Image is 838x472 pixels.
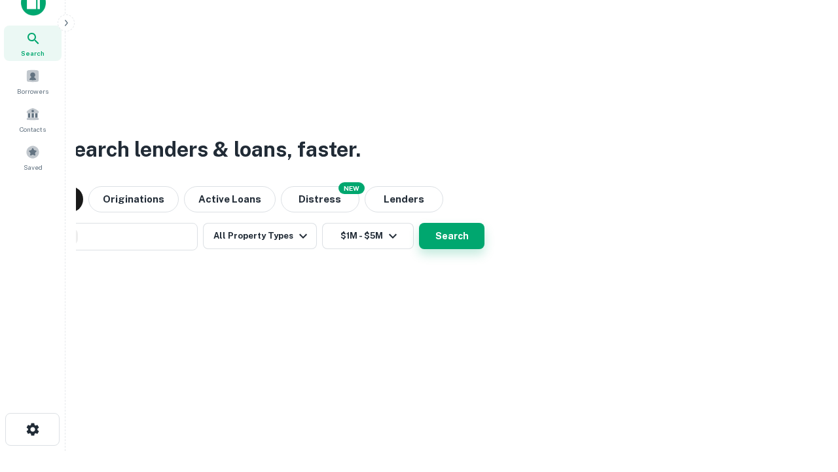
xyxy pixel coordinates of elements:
span: Contacts [20,124,46,134]
div: NEW [338,182,365,194]
button: Search [419,223,484,249]
iframe: Chat Widget [773,367,838,430]
button: Originations [88,186,179,212]
a: Borrowers [4,64,62,99]
a: Saved [4,140,62,175]
button: Lenders [365,186,443,212]
span: Borrowers [17,86,48,96]
button: Active Loans [184,186,276,212]
h3: Search lenders & loans, faster. [60,134,361,165]
span: Search [21,48,45,58]
a: Contacts [4,102,62,137]
a: Search [4,26,62,61]
button: All Property Types [203,223,317,249]
button: Search distressed loans with lien and other non-mortgage details. [281,186,359,212]
button: $1M - $5M [322,223,414,249]
span: Saved [24,162,43,172]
